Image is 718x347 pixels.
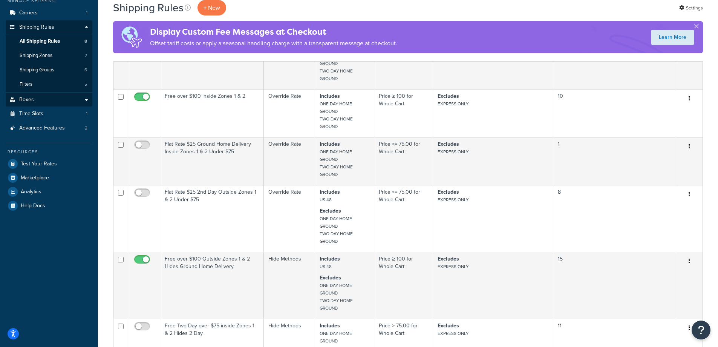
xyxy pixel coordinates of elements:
strong: Excludes [320,207,341,215]
small: EXPRESS ONLY [438,196,468,203]
p: Offset tariff costs or apply a seasonal handling charge with a transparent message at checkout. [150,38,397,49]
td: 15 [553,252,676,319]
small: EXPRESS ONLY [438,100,468,107]
small: ONE DAY HOME GROUND TWO DAY HOME GROUND [320,282,353,312]
small: ONE DAY HOME GROUND TWO DAY HOME GROUND [320,148,353,178]
td: 1 [553,137,676,185]
strong: Excludes [320,274,341,282]
td: Override Rate [264,89,315,137]
a: Analytics [6,185,92,199]
small: US 48 [320,263,332,270]
td: Flat Rate $25 2nd Day Outside Zones 1 & 2 Under $75 [160,185,264,252]
a: Shipping Groups 6 [6,63,92,77]
a: Filters 5 [6,77,92,91]
span: Shipping Groups [20,67,54,73]
strong: Excludes [438,188,459,196]
td: 10 [553,89,676,137]
td: Free over $100 Outside Zones 1 & 2 Hides Ground Home Delivery [160,252,264,319]
span: 6 [84,67,87,73]
li: Shipping Rules [6,20,92,92]
small: EXPRESS ONLY [438,148,468,155]
strong: Excludes [438,92,459,100]
h4: Display Custom Fee Messages at Checkout [150,26,397,38]
div: Resources [6,149,92,155]
span: Test Your Rates [21,161,57,167]
li: Time Slots [6,107,92,121]
span: Marketplace [21,175,49,181]
span: Analytics [21,189,41,195]
strong: Excludes [438,255,459,263]
span: Filters [20,81,32,88]
strong: Includes [320,188,340,196]
a: Marketplace [6,171,92,185]
td: Price ≥ 100 for Whole Cart [374,89,433,137]
li: Advanced Features [6,121,92,135]
td: Hide Methods [264,252,315,319]
strong: Excludes [438,322,459,330]
button: Open Resource Center [692,321,710,339]
td: 8 [553,185,676,252]
span: Carriers [19,10,38,16]
small: ONE DAY HOME GROUND TWO DAY HOME GROUND [320,52,353,82]
strong: Excludes [438,140,459,148]
li: Shipping Groups [6,63,92,77]
small: US 48 [320,196,332,203]
a: Boxes [6,93,92,107]
a: Test Your Rates [6,157,92,171]
a: Shipping Zones 7 [6,49,92,63]
td: Free over $100 inside Zones 1 & 2 [160,89,264,137]
td: Override Rate [264,137,315,185]
a: Time Slots 1 [6,107,92,121]
a: Shipping Rules [6,20,92,34]
a: Advanced Features 2 [6,121,92,135]
span: Time Slots [19,111,43,117]
td: Price <= 75.00 for Whole Cart [374,137,433,185]
span: Shipping Rules [19,24,54,31]
strong: Includes [320,92,340,100]
span: Advanced Features [19,125,65,131]
a: Settings [679,3,703,13]
span: All Shipping Rules [20,38,60,45]
small: ONE DAY HOME GROUND TWO DAY HOME GROUND [320,100,353,130]
span: 2 [85,125,87,131]
img: duties-banner-06bc72dcb5fe05cb3f9472aba00be2ae8eb53ab6f0d8bb03d382ba314ac3c341.png [113,21,150,53]
td: Price <= 75.00 for Whole Cart [374,185,433,252]
td: Flat Rate $25 Ground Home Delivery Inside Zones 1 & 2 Under $75 [160,137,264,185]
small: EXPRESS ONLY [438,263,468,270]
span: Boxes [19,97,34,103]
li: Filters [6,77,92,91]
small: ONE DAY HOME GROUND TWO DAY HOME GROUND [320,215,353,245]
span: 1 [86,111,87,117]
strong: Includes [320,140,340,148]
span: 5 [84,81,87,88]
a: All Shipping Rules 8 [6,34,92,48]
span: 8 [84,38,87,45]
li: Shipping Zones [6,49,92,63]
li: Carriers [6,6,92,20]
h1: Shipping Rules [113,0,184,15]
span: 7 [85,52,87,59]
span: Shipping Zones [20,52,52,59]
a: Carriers 1 [6,6,92,20]
strong: Includes [320,255,340,263]
a: Learn More [651,30,694,45]
li: All Shipping Rules [6,34,92,48]
small: EXPRESS ONLY [438,330,468,337]
strong: Includes [320,322,340,330]
td: Price ≥ 100 for Whole Cart [374,252,433,319]
span: 1 [86,10,87,16]
a: Help Docs [6,199,92,213]
span: Help Docs [21,203,45,209]
td: Override Rate [264,185,315,252]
